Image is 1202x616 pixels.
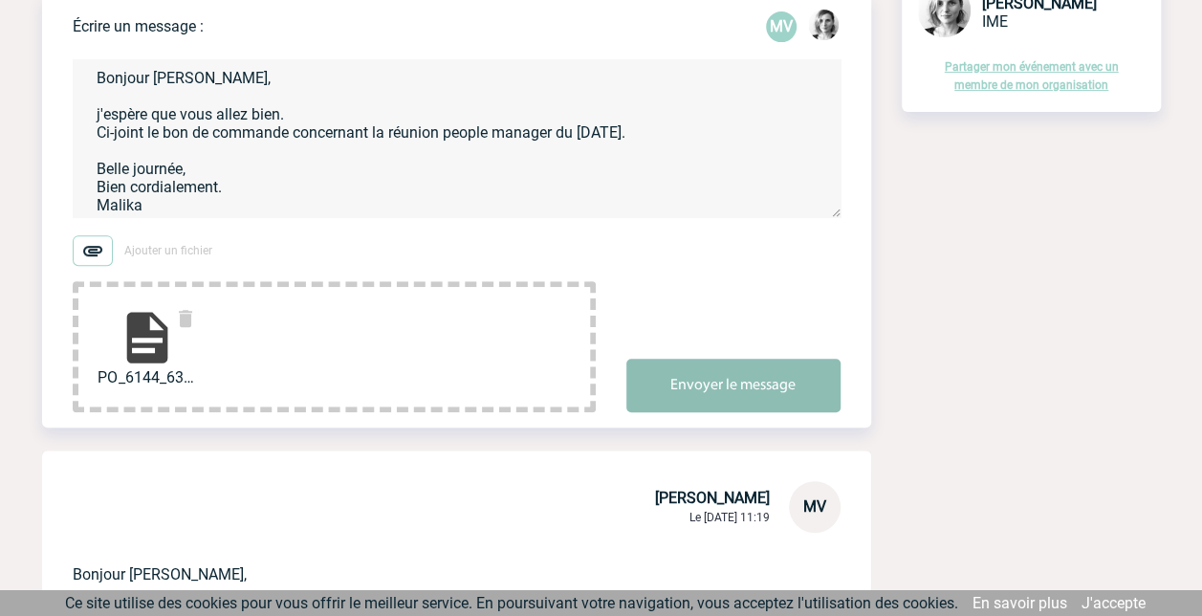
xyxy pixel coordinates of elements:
[124,244,212,257] span: Ajouter un fichier
[98,368,197,386] span: PO_6144_6350069117_0...
[945,60,1119,92] a: Partager mon événement avec un membre de mon organisation
[808,10,839,40] img: 103019-1.png
[65,594,958,612] span: Ce site utilise des cookies pour vous offrir le meilleur service. En poursuivant votre navigation...
[982,12,1008,31] span: IME
[655,489,770,507] span: [PERSON_NAME]
[766,11,797,42] p: MV
[626,359,841,412] button: Envoyer le message
[1082,594,1146,612] a: J'accepte
[174,307,197,330] img: delete.svg
[973,594,1067,612] a: En savoir plus
[73,17,204,35] p: Écrire un message :
[808,10,839,44] div: Lydie TRELLU
[803,497,826,516] span: MV
[766,11,797,42] div: Malika VAN FLETEREN
[117,307,178,368] img: file-document.svg
[689,511,770,524] span: Le [DATE] 11:19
